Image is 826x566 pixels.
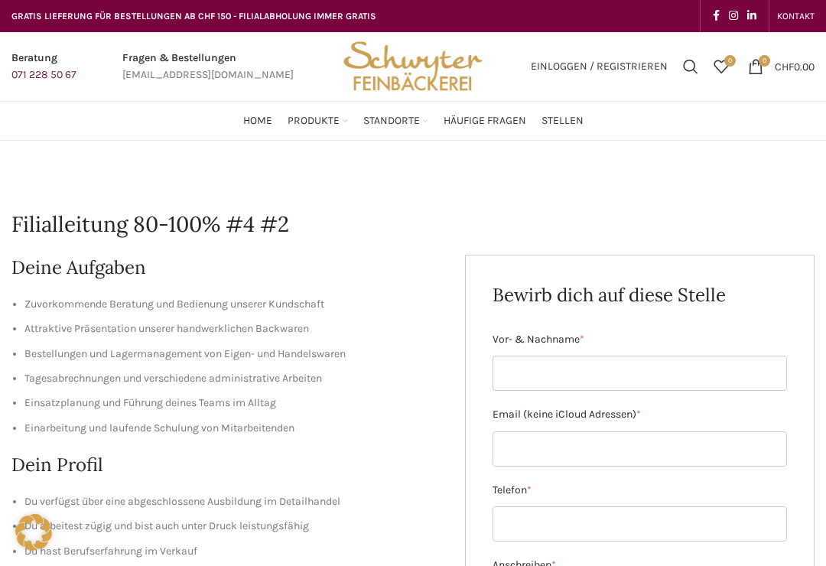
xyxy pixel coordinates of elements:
li: Einarbeitung und laufende Schulung von Mitarbeitenden [24,420,442,437]
span: Einloggen / Registrieren [531,61,668,72]
h2: Dein Profil [11,452,442,478]
a: Instagram social link [724,5,743,27]
div: Main navigation [4,106,822,136]
a: Standorte [363,106,428,136]
a: Häufige Fragen [444,106,526,136]
div: Secondary navigation [769,1,822,31]
li: Einsatzplanung und Führung deines Teams im Alltag [24,395,442,411]
span: GRATIS LIEFERUNG FÜR BESTELLUNGEN AB CHF 150 - FILIALABHOLUNG IMMER GRATIS [11,11,376,21]
a: Suchen [675,51,706,82]
a: Site logo [338,59,488,72]
a: KONTAKT [777,1,815,31]
bdi: 0.00 [775,60,815,73]
a: Linkedin social link [743,5,761,27]
span: 0 [759,55,770,67]
span: Stellen [541,114,584,128]
a: 0 [706,51,737,82]
span: Home [243,114,272,128]
span: Häufige Fragen [444,114,526,128]
span: KONTAKT [777,11,815,21]
label: Vor- & Nachname [493,331,788,348]
a: Produkte [288,106,348,136]
a: Infobox link [11,50,76,84]
label: Telefon [493,482,788,499]
li: Du verfügst über eine abgeschlossene Ausbildung im Detailhandel [24,493,442,510]
span: CHF [775,60,794,73]
h2: Bewirb dich auf diese Stelle [493,282,788,308]
a: Stellen [541,106,584,136]
li: Du hast Berufserfahrung im Verkauf [24,543,442,560]
span: Produkte [288,114,340,128]
label: Email (keine iCloud Adressen) [493,406,788,423]
span: Standorte [363,114,420,128]
a: 0 CHF0.00 [740,51,822,82]
li: Du arbeitest zügig und bist auch unter Druck leistungsfähig [24,518,442,535]
a: Facebook social link [708,5,724,27]
a: Infobox link [122,50,294,84]
div: Meine Wunschliste [706,51,737,82]
h1: Filialleitung 80-100% #4 #2 [11,210,815,239]
a: Einloggen / Registrieren [523,51,675,82]
a: Home [243,106,272,136]
li: Tagesabrechnungen und verschiedene administrative Arbeiten [24,370,442,387]
img: Bäckerei Schwyter [338,32,488,101]
li: Attraktive Präsentation unserer handwerklichen Backwaren [24,320,442,337]
li: Bestellungen und Lagermanagement von Eigen- und Handelswaren [24,346,442,363]
span: 0 [724,55,736,67]
h2: Deine Aufgaben [11,255,442,281]
li: Zuvorkommende Beratung und Bedienung unserer Kundschaft [24,296,442,313]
